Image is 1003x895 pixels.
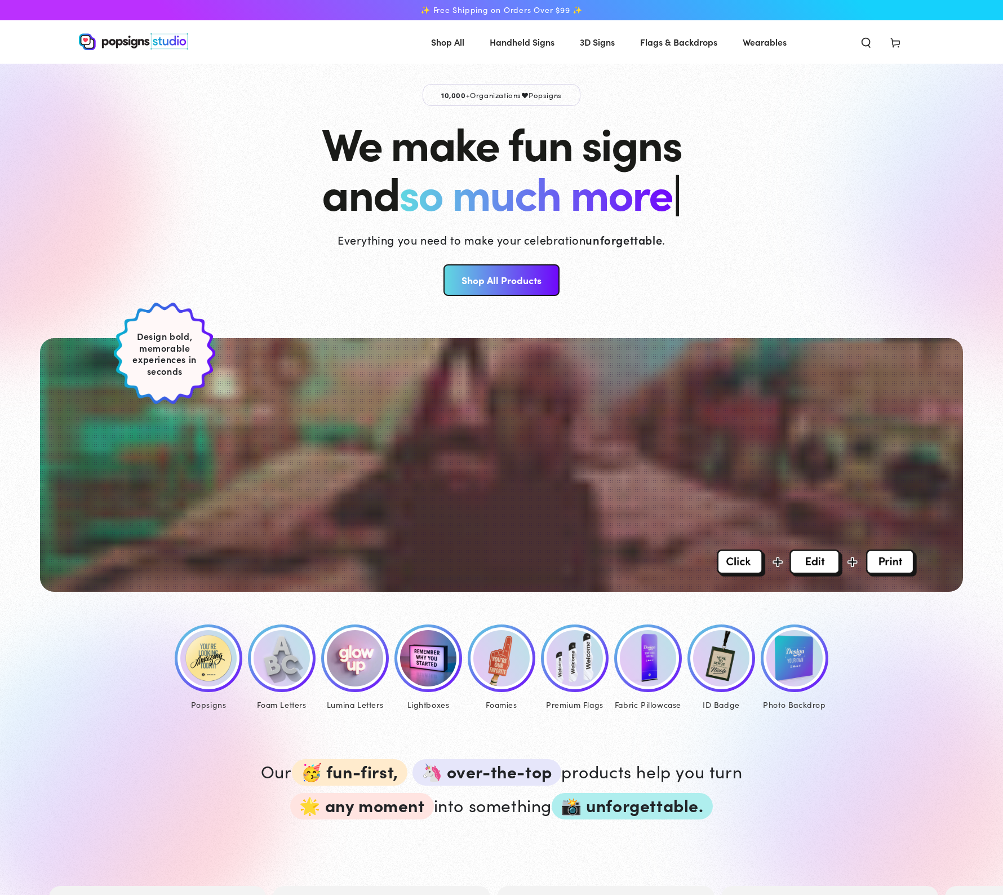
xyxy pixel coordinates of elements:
a: Flags & Backdrops [632,27,726,57]
a: Foamies® Foamies [465,624,538,712]
img: ID Badge [693,630,749,686]
div: Foamies [468,698,535,712]
div: Lightboxes [394,698,462,712]
a: Lumina Lightboxes Lightboxes [392,624,465,712]
div: Fabric Pillowcase [614,698,682,712]
a: 3D Signs [571,27,623,57]
div: Premium Flags [541,698,609,712]
span: Handheld Signs [490,34,554,50]
p: Everything you need to make your celebration . [338,232,665,247]
div: ID Badge [687,698,755,712]
img: Popsigns [180,630,237,686]
div: Popsigns [175,698,242,712]
a: Shop All Products [443,264,559,296]
img: Fabric Pillowcase [620,630,676,686]
span: 3D Signs [580,34,615,50]
img: Foamies® [473,630,530,686]
a: Foam Letters Foam Letters [245,624,318,712]
a: ID Badge ID Badge [685,624,758,712]
a: Premium Feather Flags Premium Flags [538,624,611,712]
a: Shop All [423,27,473,57]
img: Lumina Letters [327,630,383,686]
span: 🦄 over-the-top [412,759,561,786]
div: Photo Backdrop [761,698,828,712]
span: Shop All [431,34,464,50]
a: Lumina Letters Lumina Letters [318,624,392,712]
img: Photo Backdrop [766,630,823,686]
div: Lumina Letters [321,698,389,712]
img: Foam Letters [254,630,310,686]
p: Organizations Popsigns [423,84,580,106]
a: Wearables [734,27,795,57]
a: Photo Backdrop Photo Backdrop [758,624,831,712]
a: Handheld Signs [481,27,563,57]
span: 🌟 any moment [290,793,433,819]
h1: We make fun signs and [322,117,681,216]
strong: unforgettable [585,232,662,247]
img: Lumina Lightboxes [400,630,456,686]
span: 10,000+ [441,90,470,100]
span: so much more [399,160,672,223]
a: Fabric Pillowcase Fabric Pillowcase [611,624,685,712]
span: 📸 unforgettable. [552,793,713,819]
img: Overlay Image [717,550,917,577]
div: Foam Letters [248,698,316,712]
span: 🥳 fun-first, [292,759,407,786]
p: Our products help you turn into something [248,752,755,819]
span: | [672,159,681,223]
span: Wearables [743,34,787,50]
img: Premium Feather Flags [547,630,603,686]
a: Popsigns Popsigns [172,624,245,712]
span: Flags & Backdrops [640,34,717,50]
span: ✨ Free Shipping on Orders Over $99 ✨ [420,5,583,15]
summary: Search our site [851,29,881,54]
